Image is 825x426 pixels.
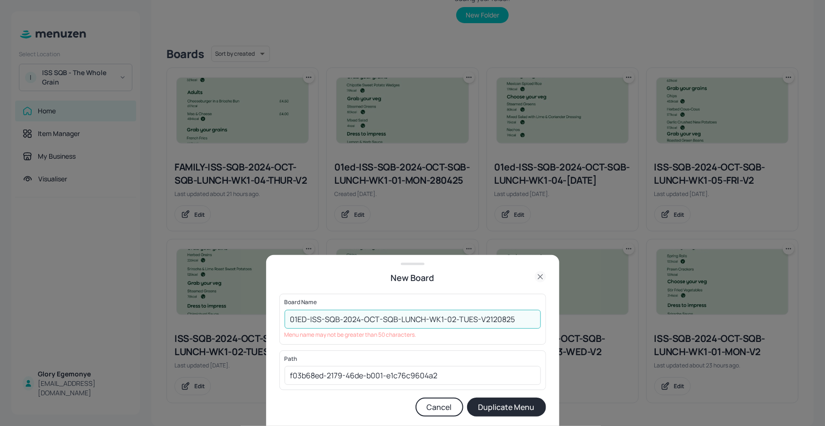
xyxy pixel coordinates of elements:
p: Menu name may not be greater than 50 characters. [285,330,541,340]
button: Cancel [416,398,463,417]
p: Board Name [285,299,541,306]
p: Path [285,356,541,362]
button: Duplicate Menu [467,398,546,417]
div: New Board [279,271,546,284]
